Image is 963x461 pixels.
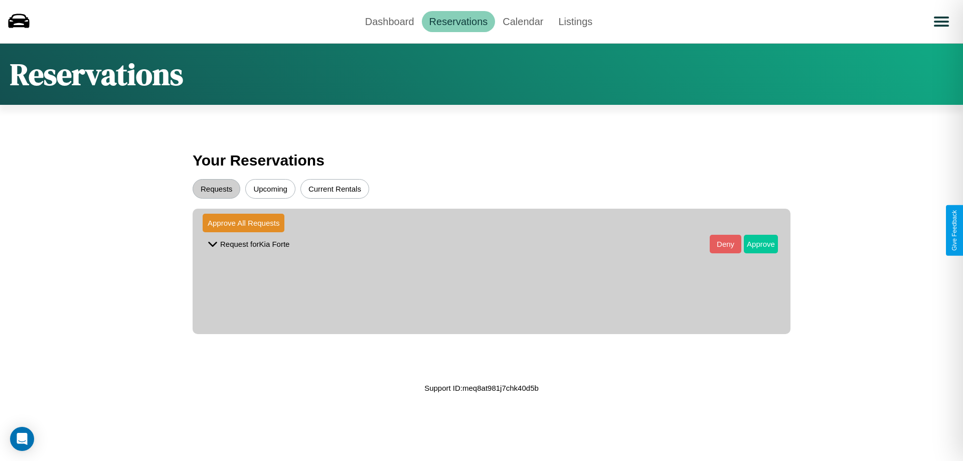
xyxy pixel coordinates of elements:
button: Current Rentals [300,179,369,199]
button: Open menu [927,8,955,36]
div: Give Feedback [951,210,958,251]
button: Approve All Requests [203,214,284,232]
button: Deny [710,235,741,253]
div: Open Intercom Messenger [10,427,34,451]
a: Reservations [422,11,496,32]
h3: Your Reservations [193,147,770,174]
p: Request for Kia Forte [220,237,289,251]
h1: Reservations [10,54,183,95]
button: Upcoming [245,179,295,199]
a: Listings [551,11,600,32]
button: Approve [744,235,778,253]
p: Support ID: meq8at981j7chk40d5b [424,381,539,395]
button: Requests [193,179,240,199]
a: Dashboard [358,11,422,32]
a: Calendar [495,11,551,32]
